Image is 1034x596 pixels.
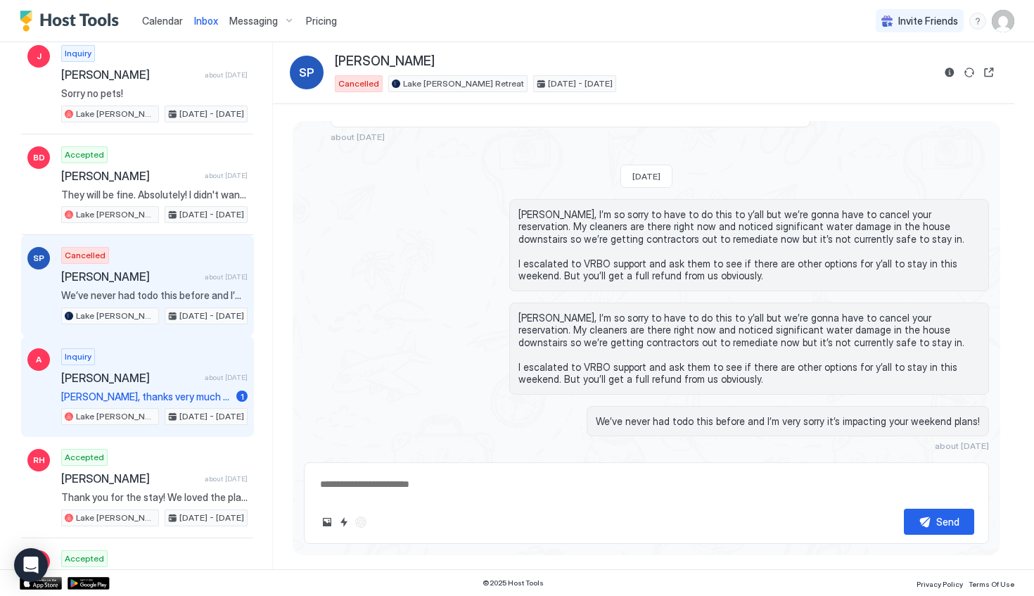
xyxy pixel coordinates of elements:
span: [DATE] - [DATE] [548,77,613,90]
span: Privacy Policy [917,580,963,588]
span: [PERSON_NAME] [61,169,199,183]
button: Upload image [319,514,336,531]
span: We’ve never had todo this before and I’m very sorry it’s impacting your weekend plans! [596,415,980,428]
span: [DATE] - [DATE] [179,310,244,322]
span: about [DATE] [205,272,248,281]
a: Terms Of Use [969,576,1014,590]
span: BD [33,151,45,164]
span: [PERSON_NAME], I’m so sorry to have to do this to y’all but we’re gonna have to cancel your reser... [518,312,980,386]
button: Quick reply [336,514,352,531]
div: Open Intercom Messenger [14,548,48,582]
span: Terms Of Use [969,580,1014,588]
span: RH [33,454,45,467]
span: about [DATE] [935,440,989,451]
span: SP [33,252,44,265]
span: Inquiry [65,47,91,60]
div: Send [936,514,959,529]
span: Accepted [65,148,104,161]
span: about [DATE] [331,132,385,142]
span: SP [299,64,314,81]
span: Cancelled [338,77,379,90]
span: Calendar [142,15,183,27]
span: [DATE] - [DATE] [179,410,244,423]
button: Send [904,509,974,535]
button: Open reservation [981,64,997,81]
span: J [37,50,42,63]
span: They will be fine. Absolutely! I didn't want to take the chance of another kid getting it if I co... [61,189,248,201]
a: Inbox [194,13,218,28]
span: Inquiry [65,350,91,363]
span: Pricing [306,15,337,27]
button: Reservation information [941,64,958,81]
span: Messaging [229,15,278,27]
span: [PERSON_NAME] [335,53,435,70]
span: Lake [PERSON_NAME] Retreat [403,77,524,90]
div: User profile [992,10,1014,32]
span: Lake [PERSON_NAME] Retreat [76,410,155,423]
span: [DATE] - [DATE] [179,512,244,524]
a: Google Play Store [68,577,110,590]
span: Thank you for the stay! We loved the place and everything was great! Thank you for the review and... [61,491,248,504]
button: Sync reservation [961,64,978,81]
span: 1 [241,391,244,402]
span: [PERSON_NAME] [61,471,199,486]
span: [PERSON_NAME], thanks very much for your interest in our house. Unfortunately do don’t allow pets... [61,391,231,403]
span: [DATE] - [DATE] [179,108,244,120]
a: Host Tools Logo [20,11,125,32]
a: Privacy Policy [917,576,963,590]
span: Invite Friends [898,15,958,27]
span: about [DATE] [205,70,248,80]
span: Accepted [65,451,104,464]
span: Lake [PERSON_NAME] Retreat [76,512,155,524]
span: © 2025 Host Tools [483,578,544,588]
span: [PERSON_NAME] [61,270,199,284]
span: A [36,353,42,366]
span: about [DATE] [205,171,248,180]
span: [DATE] [632,171,660,182]
div: menu [969,13,986,30]
span: [PERSON_NAME] [61,68,199,82]
span: Lake [PERSON_NAME] Retreat [76,108,155,120]
span: Accepted [65,552,104,565]
span: We’ve never had todo this before and I’m very sorry it’s impacting your weekend plans! [61,289,248,302]
span: Lake [PERSON_NAME] Retreat [76,208,155,221]
a: Calendar [142,13,183,28]
a: App Store [20,577,62,590]
span: about [DATE] [205,373,248,382]
span: Sorry no pets! [61,87,248,100]
span: [PERSON_NAME] [61,371,199,385]
span: [DATE] - [DATE] [179,208,244,221]
span: [PERSON_NAME], I’m so sorry to have to do this to y’all but we’re gonna have to cancel your reser... [518,208,980,282]
span: about [DATE] [205,474,248,483]
span: Inbox [194,15,218,27]
span: Cancelled [65,249,106,262]
span: Lake [PERSON_NAME] Retreat [76,310,155,322]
